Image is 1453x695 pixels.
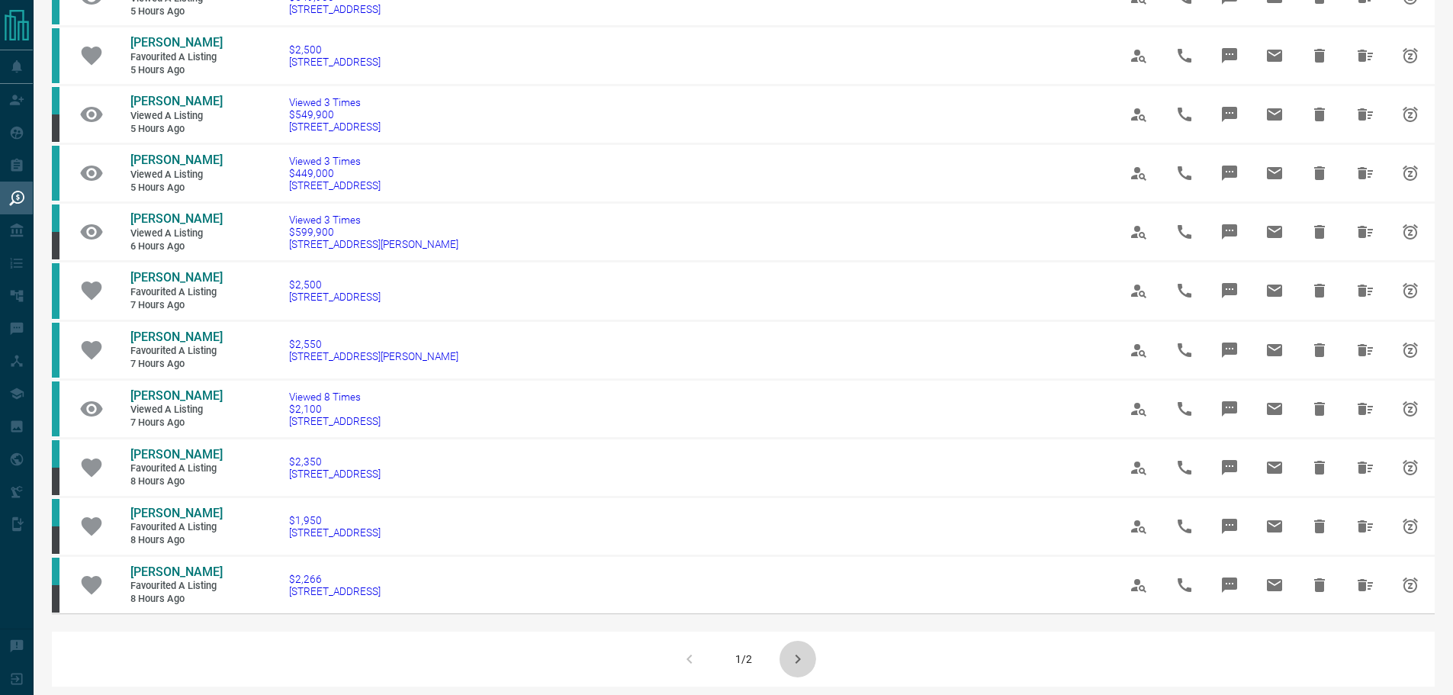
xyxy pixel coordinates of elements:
[1301,272,1338,309] span: Hide
[130,330,222,346] a: [PERSON_NAME]
[130,182,222,195] span: 5 hours ago
[1301,449,1338,486] span: Hide
[1256,332,1293,368] span: Email
[1211,332,1248,368] span: Message
[52,499,59,526] div: condos.ca
[52,558,59,585] div: condos.ca
[1211,96,1248,133] span: Message
[1301,508,1338,545] span: Hide
[130,299,222,312] span: 7 hours ago
[130,64,222,77] span: 5 hours ago
[1301,37,1338,74] span: Hide
[130,270,223,285] span: [PERSON_NAME]
[1256,214,1293,250] span: Email
[130,94,223,108] span: [PERSON_NAME]
[289,468,381,480] span: [STREET_ADDRESS]
[1256,391,1293,427] span: Email
[130,5,222,18] span: 5 hours ago
[1120,155,1157,191] span: View Profile
[1347,391,1384,427] span: Hide All from Ekaterina Mykhaylov
[130,580,222,593] span: Favourited a Listing
[289,514,381,539] a: $1,950[STREET_ADDRESS]
[1347,272,1384,309] span: Hide All from Agnese Gri
[130,565,223,579] span: [PERSON_NAME]
[1301,332,1338,368] span: Hide
[130,270,222,286] a: [PERSON_NAME]
[130,153,223,167] span: [PERSON_NAME]
[289,455,381,480] a: $2,350[STREET_ADDRESS]
[130,521,222,534] span: Favourited a Listing
[52,468,59,495] div: mrloft.ca
[1347,214,1384,250] span: Hide All from Fatih Serengil
[289,214,458,226] span: Viewed 3 Times
[1256,567,1293,603] span: Email
[1166,37,1203,74] span: Call
[289,226,458,238] span: $599,900
[52,232,59,259] div: mrloft.ca
[1211,214,1248,250] span: Message
[1347,332,1384,368] span: Hide All from Agnese Gri
[289,43,381,56] span: $2,500
[1392,96,1429,133] span: Snooze
[735,653,752,665] div: 1/2
[289,155,381,167] span: Viewed 3 Times
[289,3,381,15] span: [STREET_ADDRESS]
[52,87,59,114] div: condos.ca
[1256,96,1293,133] span: Email
[1301,567,1338,603] span: Hide
[1166,214,1203,250] span: Call
[289,573,381,585] span: $2,266
[130,227,222,240] span: Viewed a Listing
[1392,449,1429,486] span: Snooze
[1392,155,1429,191] span: Snooze
[130,94,222,110] a: [PERSON_NAME]
[52,146,59,201] div: condos.ca
[130,447,223,462] span: [PERSON_NAME]
[1211,37,1248,74] span: Message
[1347,96,1384,133] span: Hide All from Fatih Serengil
[289,155,381,191] a: Viewed 3 Times$449,000[STREET_ADDRESS]
[1392,214,1429,250] span: Snooze
[1120,37,1157,74] span: View Profile
[289,455,381,468] span: $2,350
[1211,391,1248,427] span: Message
[289,391,381,427] a: Viewed 8 Times$2,100[STREET_ADDRESS]
[289,96,381,133] a: Viewed 3 Times$549,900[STREET_ADDRESS]
[130,211,223,226] span: [PERSON_NAME]
[1347,37,1384,74] span: Hide All from Agnese Gri
[1120,96,1157,133] span: View Profile
[1256,37,1293,74] span: Email
[52,28,59,83] div: condos.ca
[130,388,222,404] a: [PERSON_NAME]
[130,35,223,50] span: [PERSON_NAME]
[52,585,59,613] div: mrloft.ca
[1301,391,1338,427] span: Hide
[1166,96,1203,133] span: Call
[130,330,223,344] span: [PERSON_NAME]
[1211,567,1248,603] span: Message
[1166,508,1203,545] span: Call
[289,214,458,250] a: Viewed 3 Times$599,900[STREET_ADDRESS][PERSON_NAME]
[52,204,59,232] div: condos.ca
[289,573,381,597] a: $2,266[STREET_ADDRESS]
[1347,449,1384,486] span: Hide All from Julia Fairchild
[1166,272,1203,309] span: Call
[1166,449,1203,486] span: Call
[130,169,222,182] span: Viewed a Listing
[1392,272,1429,309] span: Snooze
[1392,391,1429,427] span: Snooze
[1211,272,1248,309] span: Message
[1120,449,1157,486] span: View Profile
[130,593,222,606] span: 8 hours ago
[1120,214,1157,250] span: View Profile
[130,447,222,463] a: [PERSON_NAME]
[1120,332,1157,368] span: View Profile
[1166,567,1203,603] span: Call
[289,43,381,68] a: $2,500[STREET_ADDRESS]
[1166,332,1203,368] span: Call
[289,526,381,539] span: [STREET_ADDRESS]
[289,338,458,350] span: $2,550
[52,114,59,142] div: mrloft.ca
[1392,567,1429,603] span: Snooze
[1301,214,1338,250] span: Hide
